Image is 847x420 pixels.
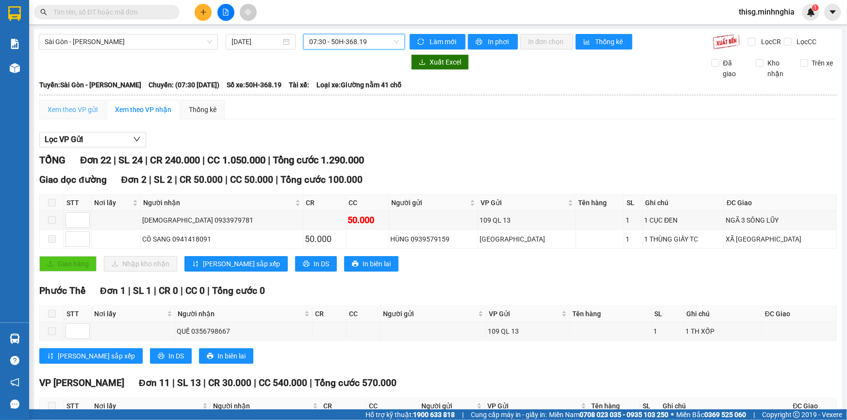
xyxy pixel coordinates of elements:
td: Sài Gòn [478,230,576,249]
span: Làm mới [430,36,458,47]
button: downloadNhập kho nhận [104,256,177,272]
li: 02523854854 [4,33,185,46]
span: sort-ascending [192,260,199,268]
span: | [149,174,151,185]
span: caret-down [829,8,837,16]
button: downloadXuất Excel [411,54,469,70]
span: CC 0 [185,285,205,296]
th: CR [313,306,347,322]
img: solution-icon [10,39,20,49]
span: printer [476,38,484,46]
th: Ghi chú [643,195,725,211]
button: Lọc VP Gửi [39,132,146,147]
span: file-add [222,9,229,16]
th: STT [64,306,92,322]
th: CC [347,306,381,322]
span: Đơn 11 [139,377,170,388]
span: Giao dọc đường [39,174,107,185]
td: NGÃ 3 SÔNG LŨY [724,211,837,230]
span: CR 0 [159,285,178,296]
button: aim [240,4,257,21]
span: VP Gửi [481,197,566,208]
div: [GEOGRAPHIC_DATA] [480,234,574,244]
th: CR [303,195,346,211]
div: 1 [626,215,641,226]
span: Trên xe [808,58,837,68]
div: 1 [654,326,682,337]
td: 109 QL 13 [486,322,570,341]
span: Kho nhận [764,58,793,79]
div: HÙNG 0939579159 [391,234,476,244]
span: copyright [793,411,800,418]
div: 1 [626,234,641,244]
span: Đơn 2 [121,174,147,185]
strong: 0369 525 060 [704,411,746,419]
button: syncLàm mới [410,34,465,49]
span: Nơi lấy [94,197,131,208]
span: printer [352,260,359,268]
button: bar-chartThống kê [576,34,632,49]
img: warehouse-icon [10,334,20,344]
span: Loại xe: Giường nằm 41 chỗ [316,80,401,90]
span: Tổng cước 570.000 [315,377,397,388]
span: Miền Bắc [676,409,746,420]
th: SL [640,398,660,414]
span: In DS [168,351,184,361]
span: Phước Thể [39,285,85,296]
span: Người gửi [392,197,468,208]
span: Tổng cước 0 [212,285,265,296]
strong: 0708 023 035 - 0935 103 250 [580,411,668,419]
span: question-circle [10,356,19,365]
button: printerIn biên lai [199,348,253,364]
td: XÃ [GEOGRAPHIC_DATA] [724,230,837,249]
span: In biên lai [363,258,391,269]
span: In phơi [488,36,510,47]
th: CC [366,398,419,414]
span: CR 30.000 [208,377,251,388]
span: thisg.minhnghia [731,6,802,18]
div: 1 TH XỐP [685,326,761,337]
div: Thống kê [189,104,216,115]
th: ĐC Giao [763,306,837,322]
span: Số xe: 50H-368.19 [227,80,282,90]
span: Nơi lấy [94,308,165,319]
span: CR 240.000 [150,154,200,166]
span: | [268,154,270,166]
span: [PERSON_NAME] sắp xếp [58,351,135,361]
span: Tổng cước 1.290.000 [273,154,364,166]
span: Người nhận [143,197,293,208]
span: Lọc CC [793,36,818,47]
th: Ghi chú [684,306,763,322]
button: printerIn DS [295,256,337,272]
span: [PERSON_NAME] sắp xếp [203,258,280,269]
button: In đơn chọn [520,34,573,49]
b: GỬI : 109 QL 13 [4,61,98,77]
div: [DEMOGRAPHIC_DATA] 0933979781 [142,215,301,226]
img: logo-vxr [8,6,21,21]
span: CC 1.050.000 [207,154,266,166]
span: phone [56,35,64,43]
div: Xem theo VP nhận [115,104,171,115]
span: Thống kê [596,36,625,47]
span: download [419,59,426,66]
button: uploadGiao hàng [39,256,97,272]
div: 109 QL 13 [488,326,568,337]
span: CR 50.000 [180,174,223,185]
span: | [254,377,256,388]
button: printerIn biên lai [344,256,399,272]
span: Chuyến: (07:30 [DATE]) [149,80,219,90]
span: Xuất Excel [430,57,461,67]
span: Tổng cước 100.000 [281,174,363,185]
div: QUẾ 0356798667 [177,326,311,337]
span: bar-chart [583,38,592,46]
span: 1 [814,4,817,11]
button: file-add [217,4,234,21]
span: Người gửi [383,308,476,319]
div: 50.000 [348,213,387,227]
img: icon-new-feature [807,8,815,16]
img: logo.jpg [4,4,53,53]
span: Đơn 22 [80,154,111,166]
span: VP [PERSON_NAME] [39,377,124,388]
span: SL 2 [154,174,172,185]
th: STT [64,195,92,211]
